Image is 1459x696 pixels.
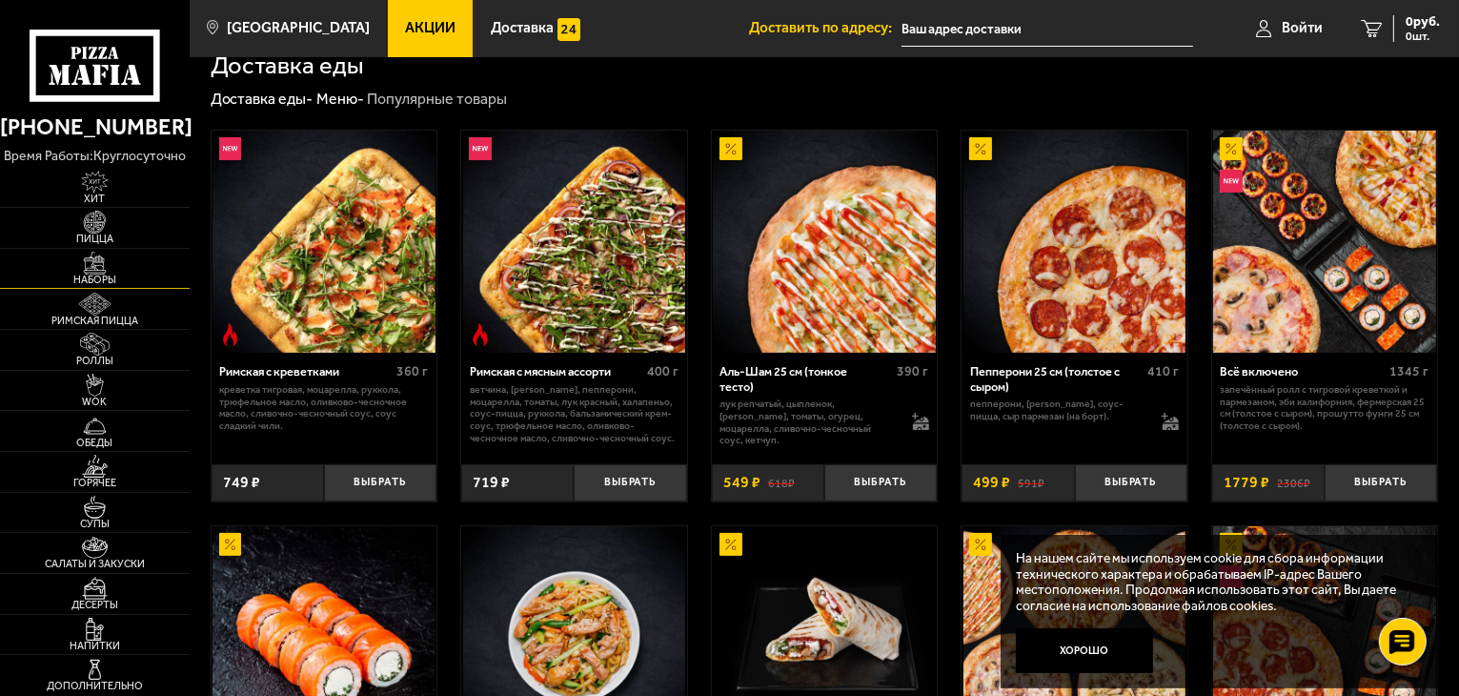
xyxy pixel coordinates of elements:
[219,533,242,556] img: Акционный
[574,464,686,502] button: Выбрать
[963,131,1186,354] img: Пепперони 25 см (толстое с сыром)
[1016,628,1153,674] button: Хорошо
[211,53,364,78] h1: Доставка еды
[219,323,242,346] img: Острое блюдо
[491,21,554,35] span: Доставка
[969,137,992,160] img: Акционный
[316,90,364,108] a: Меню-
[212,131,437,354] a: НовинкаОстрое блюдоРимская с креветками
[1282,21,1323,35] span: Войти
[211,90,314,108] a: Доставка еды-
[749,21,902,35] span: Доставить по адресу:
[1406,31,1440,42] span: 0 шт.
[902,11,1193,47] input: Ваш адрес доставки
[470,384,679,445] p: ветчина, [PERSON_NAME], пепперони, моцарелла, томаты, лук красный, халапеньо, соус-пицца, руккола...
[1325,464,1437,502] button: Выбрать
[1075,464,1187,502] button: Выбрать
[1220,364,1385,379] div: Всё включено
[557,18,580,41] img: 15daf4d41897b9f0e9f617042186c801.svg
[1277,475,1310,490] s: 2306 ₽
[1016,550,1411,613] p: На нашем сайте мы используем cookie для сбора информации технического характера и обрабатываем IP...
[898,363,929,379] span: 390 г
[469,323,492,346] img: Острое блюдо
[1018,475,1044,490] s: 591 ₽
[1390,363,1429,379] span: 1345 г
[324,464,436,502] button: Выбрать
[647,363,679,379] span: 400 г
[1220,384,1429,433] p: Запечённый ролл с тигровой креветкой и пармезаном, Эби Калифорния, Фермерская 25 см (толстое с сы...
[723,475,760,490] span: 549 ₽
[969,533,992,556] img: Акционный
[1220,533,1243,556] img: Акционный
[1220,137,1243,160] img: Акционный
[469,137,492,160] img: Новинка
[1213,131,1436,354] img: Всё включено
[962,131,1187,354] a: АкционныйПепперони 25 см (толстое с сыром)
[970,364,1143,394] div: Пепперони 25 см (толстое с сыром)
[719,137,742,160] img: Акционный
[713,131,936,354] img: Аль-Шам 25 см (тонкое тесто)
[219,137,242,160] img: Новинка
[223,475,260,490] span: 749 ₽
[227,21,370,35] span: [GEOGRAPHIC_DATA]
[219,384,428,433] p: креветка тигровая, моцарелла, руккола, трюфельное масло, оливково-чесночное масло, сливочно-чесно...
[396,363,428,379] span: 360 г
[405,21,456,35] span: Акции
[1406,15,1440,29] span: 0 руб.
[824,464,937,502] button: Выбрать
[719,533,742,556] img: Акционный
[719,364,892,394] div: Аль-Шам 25 см (тонкое тесто)
[473,475,510,490] span: 719 ₽
[768,475,795,490] s: 618 ₽
[470,364,642,379] div: Римская с мясным ассорти
[1224,475,1269,490] span: 1779 ₽
[213,131,436,354] img: Римская с креветками
[367,90,507,110] div: Популярные товары
[712,131,938,354] a: АкционныйАль-Шам 25 см (тонкое тесто)
[1212,131,1438,354] a: АкционныйНовинкаВсё включено
[1147,363,1179,379] span: 410 г
[1220,170,1243,193] img: Новинка
[719,399,896,447] p: лук репчатый, цыпленок, [PERSON_NAME], томаты, огурец, моцарелла, сливочно-чесночный соус, кетчуп.
[219,364,392,379] div: Римская с креветками
[461,131,687,354] a: НовинкаОстрое блюдоРимская с мясным ассорти
[463,131,686,354] img: Римская с мясным ассорти
[970,399,1146,423] p: пепперони, [PERSON_NAME], соус-пицца, сыр пармезан (на борт).
[973,475,1010,490] span: 499 ₽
